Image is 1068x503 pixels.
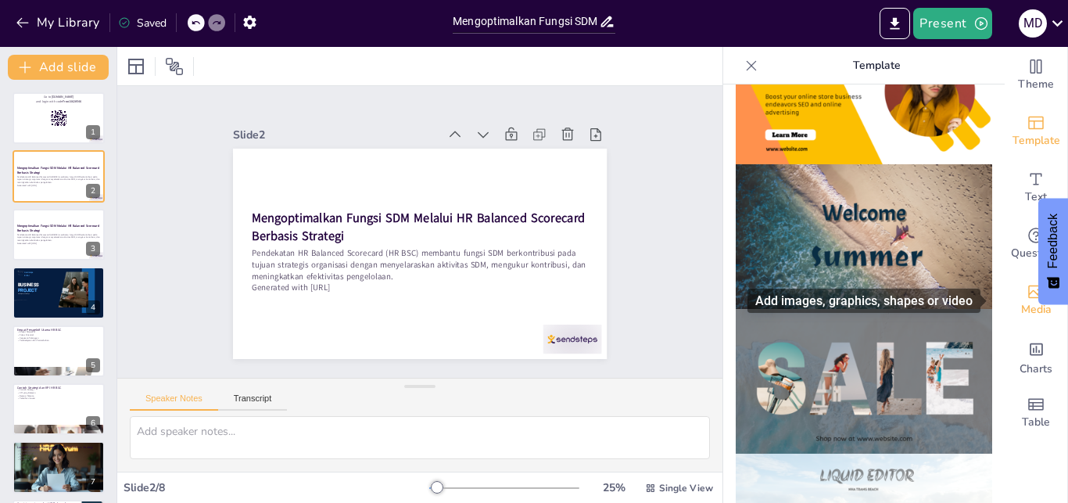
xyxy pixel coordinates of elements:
button: M D [1019,8,1047,39]
button: Export to PowerPoint [880,8,910,39]
div: Add images, graphics, shapes or video [1005,272,1067,329]
button: My Library [12,10,106,35]
div: 6 [13,383,105,435]
p: and login with code [17,99,100,104]
div: Add charts and graphs [1005,329,1067,385]
p: Pendekatan HR Balanced Scorecard (HR BSC) membantu fungsi SDM berkontribusi pada tujuan strategis... [17,233,100,242]
span: Developed by Sendsteps [18,293,30,295]
input: Insert title [453,10,599,33]
div: Add images, graphics, shapes or video [747,289,980,313]
button: Add slide [8,55,109,80]
p: Go to [17,95,100,99]
div: 5 [86,358,100,372]
p: Identifikasi Strategi [17,453,100,456]
p: Template [764,47,989,84]
p: Monitoring Berkala [17,458,100,462]
div: Add a table [1005,385,1067,441]
p: Langkah-Langkah Membangun HR BSC Berbasis Strategi [17,445,100,450]
span: Text [1025,189,1047,206]
span: Feedback [1046,214,1060,268]
button: Speaker Notes [130,393,218,411]
div: 1 [13,92,105,144]
span: Position [165,57,184,76]
p: Empat Perspektif Utama HR BSC [17,327,100,332]
div: Layout [124,54,149,79]
p: Empat Perspektif [17,330,100,333]
img: thumb-4.png [736,20,992,164]
div: 5 [13,325,105,377]
p: Generated with [URL] [17,183,100,186]
span: Questions [1011,245,1062,262]
p: Kepuasan Pelanggan [17,336,100,340]
strong: Mengoptimalkan Fungsi SDM Melalui HR Balanced Scorecard Berbasis Strategi [17,224,99,232]
span: Theme [1018,76,1054,93]
span: Media [1021,301,1052,318]
p: Generated with [URL] [17,242,100,245]
div: 7 [13,441,105,493]
strong: [DOMAIN_NAME] [52,95,74,99]
strong: Mengoptimalkan Fungsi SDM Melalui HR Balanced Scorecard Berbasis Strategi [17,166,99,174]
p: Pendekatan HR Balanced Scorecard (HR BSC) membantu fungsi SDM berkontribusi pada tujuan strategis... [17,174,100,183]
button: Present [913,8,991,39]
div: Slide 2 / 8 [124,480,429,495]
span: Table [1022,414,1050,431]
img: thumb-6.png [736,309,992,454]
div: M D [1019,9,1047,38]
div: Change the overall theme [1005,47,1067,103]
span: Sendsteps [24,271,34,274]
p: Pembelajaran dan Pertumbuhan [17,339,100,342]
div: 3 [86,242,100,256]
div: Slide 2 [489,115,604,300]
p: Pelatihan Inovasi [17,397,100,401]
div: 7 [86,475,100,489]
span: PROJECT [18,288,38,293]
div: 3 [13,209,105,260]
p: Contoh Strategi dan KPI HR BSC [17,386,100,390]
button: Feedback - Show survey [1038,198,1068,304]
p: Generated with [URL] [282,56,461,353]
span: BUSINESS [18,282,39,288]
span: Single View [659,482,713,494]
span: Charts [1020,361,1052,378]
p: KPI yang Relevan [17,391,100,394]
div: 6 [86,416,100,430]
p: Retensi Talenta [17,394,100,397]
div: 1 [86,125,100,139]
p: Langkah-[GEOGRAPHIC_DATA] [17,450,100,453]
p: Contoh Strategi [17,389,100,392]
button: Transcript [218,393,288,411]
div: 2 [13,150,105,202]
div: 4 [13,267,105,318]
div: Get real-time input from your audience [1005,216,1067,272]
span: Template [1012,132,1060,149]
img: thumb-5.png [736,164,992,309]
div: Add text boxes [1005,160,1067,216]
p: Fokus Finansial [17,333,100,336]
div: 25 % [595,480,633,495]
p: Peran SDM [17,456,100,459]
span: Editor [24,275,30,277]
div: Saved [118,16,167,31]
div: 4 [86,300,100,314]
div: 2 [86,184,100,198]
p: Pendekatan HR Balanced Scorecard (HR BSC) membantu fungsi SDM berkontribusi pada tujuan strategis... [292,61,491,370]
strong: Mengoptimalkan Fungsi SDM Melalui HR Balanced Scorecard Berbasis Strategi [342,80,523,386]
div: Add ready made slides [1005,103,1067,160]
